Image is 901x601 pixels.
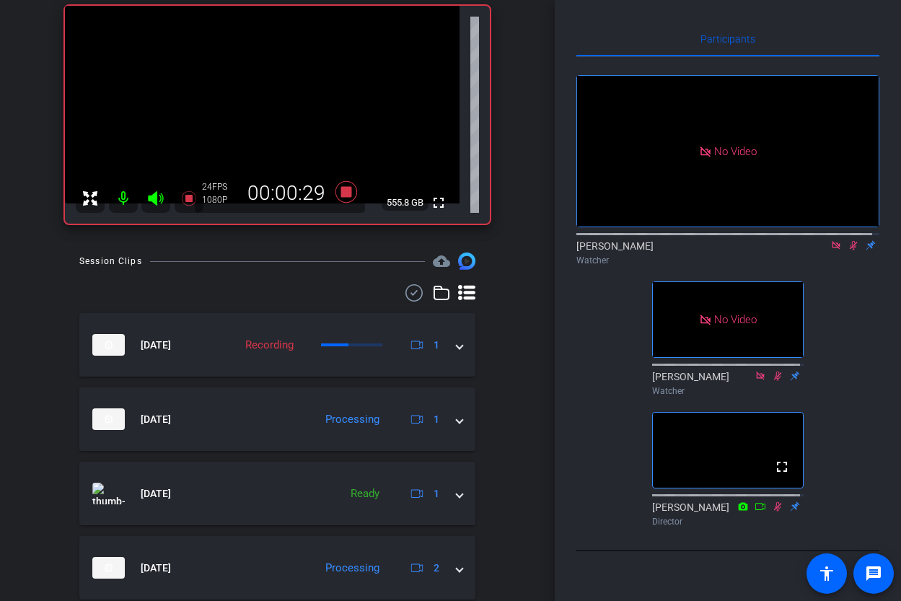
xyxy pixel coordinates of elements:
[433,253,450,270] mat-icon: cloud_upload
[773,458,791,475] mat-icon: fullscreen
[576,254,879,267] div: Watcher
[714,313,757,326] span: No Video
[434,486,439,501] span: 1
[238,337,301,354] div: Recording
[714,144,757,157] span: No Video
[434,561,439,576] span: 2
[92,557,125,579] img: thumb-nail
[79,313,475,377] mat-expansion-panel-header: thumb-nail[DATE]Recording1
[238,181,335,206] div: 00:00:29
[79,254,142,268] div: Session Clips
[576,239,879,267] div: [PERSON_NAME]
[652,500,804,528] div: [PERSON_NAME]
[433,253,450,270] span: Destinations for your clips
[458,253,475,270] img: Session clips
[818,565,835,582] mat-icon: accessibility
[141,486,171,501] span: [DATE]
[141,412,171,427] span: [DATE]
[92,483,125,504] img: thumb-nail
[382,194,428,211] span: 555.8 GB
[141,338,171,353] span: [DATE]
[434,338,439,353] span: 1
[700,34,755,44] span: Participants
[434,412,439,427] span: 1
[79,387,475,451] mat-expansion-panel-header: thumb-nail[DATE]Processing1
[202,194,238,206] div: 1080P
[92,408,125,430] img: thumb-nail
[652,515,804,528] div: Director
[318,411,387,428] div: Processing
[79,536,475,600] mat-expansion-panel-header: thumb-nail[DATE]Processing2
[652,369,804,398] div: [PERSON_NAME]
[79,462,475,525] mat-expansion-panel-header: thumb-nail[DATE]Ready1
[202,181,238,193] div: 24
[865,565,882,582] mat-icon: message
[141,561,171,576] span: [DATE]
[652,385,804,398] div: Watcher
[343,486,387,502] div: Ready
[430,194,447,211] mat-icon: fullscreen
[318,560,387,576] div: Processing
[212,182,227,192] span: FPS
[92,334,125,356] img: thumb-nail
